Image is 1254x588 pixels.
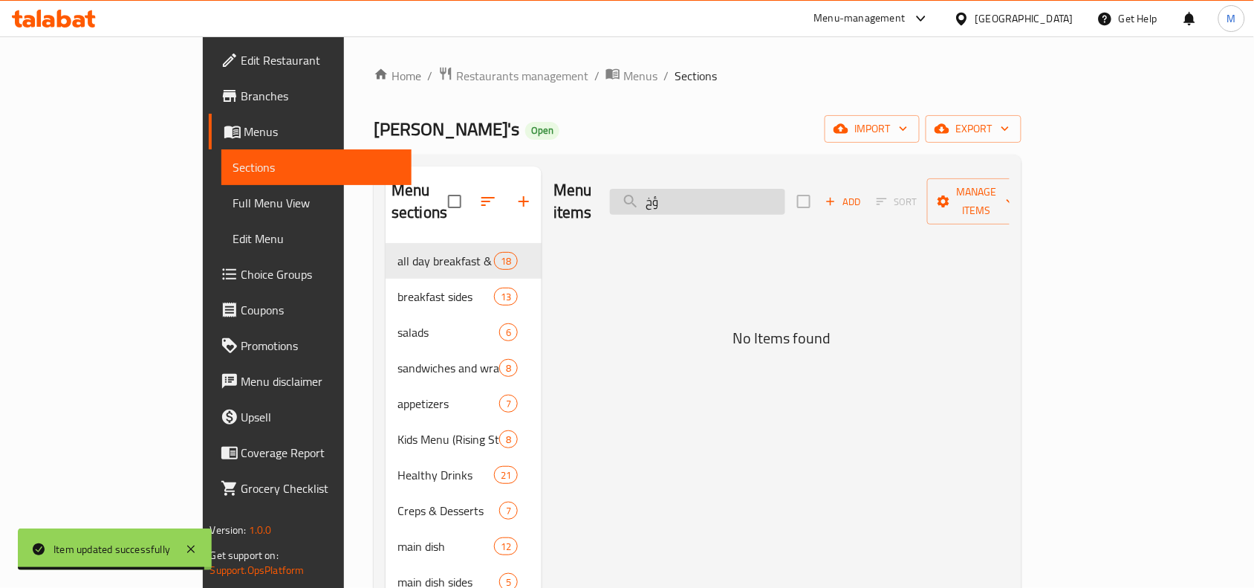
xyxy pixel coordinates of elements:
[975,10,1073,27] div: [GEOGRAPHIC_DATA]
[500,504,517,518] span: 7
[500,397,517,411] span: 7
[495,290,517,304] span: 13
[596,326,967,350] h5: No Items found
[209,328,412,364] a: Promotions
[241,444,400,462] span: Coverage Report
[494,288,518,306] div: items
[499,502,518,520] div: items
[500,361,517,375] span: 8
[210,546,279,565] span: Get support on:
[494,466,518,484] div: items
[386,350,542,386] div: sandwiches and wraps8
[209,114,412,149] a: Menus
[241,301,400,319] span: Coupons
[814,10,906,28] div: Menu-management
[525,124,559,137] span: Open
[210,560,305,580] a: Support.OpsPlatform
[397,359,499,377] span: sandwiches and wraps
[221,149,412,185] a: Sections
[819,190,867,213] span: Add item
[397,288,494,306] span: breakfast sides
[623,67,657,85] span: Menus
[397,430,499,448] span: Kids Menu (Rising Stars)
[470,184,506,219] span: Sort sections
[506,184,542,219] button: Add section
[241,265,400,283] span: Choice Groups
[397,252,494,270] span: all day breakfast & bagels
[495,540,517,554] span: 12
[386,386,542,421] div: appetizers7
[386,457,542,493] div: Healthy Drinks21
[386,243,542,279] div: all day breakfast & bagels18
[494,252,518,270] div: items
[499,430,518,448] div: items
[494,537,518,555] div: items
[1227,10,1236,27] span: M
[386,421,542,457] div: Kids Menu (Rising Stars)8
[210,520,247,540] span: Version:
[209,471,412,506] a: Grocery Checklist
[926,115,1021,143] button: export
[938,120,1010,138] span: export
[823,193,863,210] span: Add
[249,520,272,540] span: 1.0.0
[663,67,669,85] li: /
[221,221,412,256] a: Edit Menu
[525,122,559,140] div: Open
[675,67,717,85] span: Sections
[594,67,600,85] li: /
[605,66,657,85] a: Menus
[456,67,588,85] span: Restaurants management
[819,190,867,213] button: Add
[927,178,1027,224] button: Manage items
[495,254,517,268] span: 18
[241,372,400,390] span: Menu disclaimer
[553,179,592,224] h2: Menu items
[233,158,400,176] span: Sections
[209,292,412,328] a: Coupons
[386,279,542,314] div: breakfast sides13
[244,123,400,140] span: Menus
[397,323,499,341] div: salads
[209,435,412,471] a: Coverage Report
[438,66,588,85] a: Restaurants management
[233,230,400,248] span: Edit Menu
[867,190,927,213] span: Sort items
[241,479,400,497] span: Grocery Checklist
[825,115,920,143] button: import
[386,493,542,529] div: Creps & Desserts7
[397,466,494,484] span: Healthy Drinks
[499,359,518,377] div: items
[241,408,400,426] span: Upsell
[397,537,494,555] span: main dish
[209,42,412,78] a: Edit Restaurant
[397,395,499,413] span: appetizers
[53,541,170,558] div: Item updated successfully
[233,194,400,212] span: Full Menu View
[439,186,470,217] span: Select all sections
[209,399,412,435] a: Upsell
[500,326,517,340] span: 6
[221,185,412,221] a: Full Menu View
[209,78,412,114] a: Branches
[939,183,1015,220] span: Manage items
[374,112,519,146] span: [PERSON_NAME]'s
[374,66,1021,85] nav: breadcrumb
[241,87,400,105] span: Branches
[392,179,448,224] h2: Menu sections
[499,395,518,413] div: items
[610,189,785,215] input: search
[836,120,908,138] span: import
[495,468,517,482] span: 21
[499,323,518,341] div: items
[386,314,542,350] div: salads6
[386,529,542,564] div: main dish12
[397,502,499,520] span: Creps & Desserts
[241,51,400,69] span: Edit Restaurant
[427,67,432,85] li: /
